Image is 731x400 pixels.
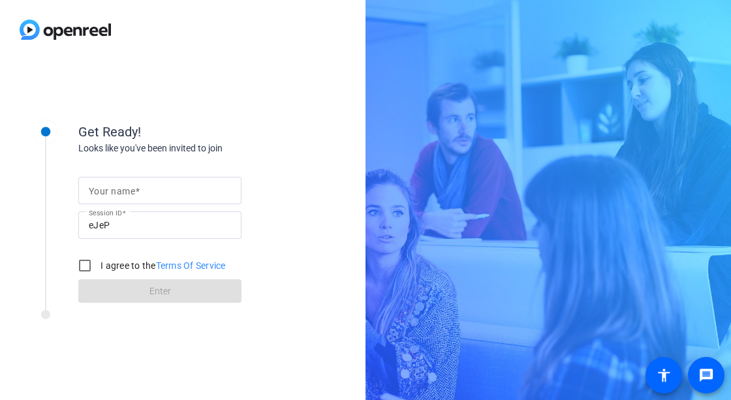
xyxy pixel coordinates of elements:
[78,142,339,155] div: Looks like you've been invited to join
[89,186,135,196] mat-label: Your name
[156,260,226,271] a: Terms Of Service
[98,259,226,272] label: I agree to the
[78,122,339,142] div: Get Ready!
[698,367,714,383] mat-icon: message
[656,367,672,383] mat-icon: accessibility
[89,209,122,217] mat-label: Session ID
